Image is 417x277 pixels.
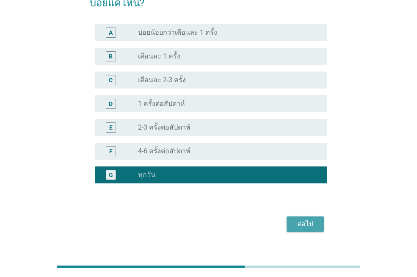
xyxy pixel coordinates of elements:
[138,147,191,155] label: 4-6 ครั้งต่อสัปดาห์
[109,170,113,179] div: G
[109,147,113,155] div: F
[138,52,180,61] label: เดือนละ 1 ครั้ง
[138,100,185,108] label: 1 ครั้งต่อสัปดาห์
[138,123,191,132] label: 2-3 ครั้งต่อสัปดาห์
[109,52,113,61] div: B
[109,123,113,132] div: E
[287,216,324,232] button: ต่อไป
[109,75,113,84] div: C
[138,28,217,37] label: บ่อยน้อยกว่าเดือนละ 1 ครั้ง
[109,28,113,37] div: A
[109,99,113,108] div: D
[138,76,186,84] label: เดือนละ 2-3 ครั้ง
[293,219,317,229] div: ต่อไป
[138,171,155,179] label: ทุกวัน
